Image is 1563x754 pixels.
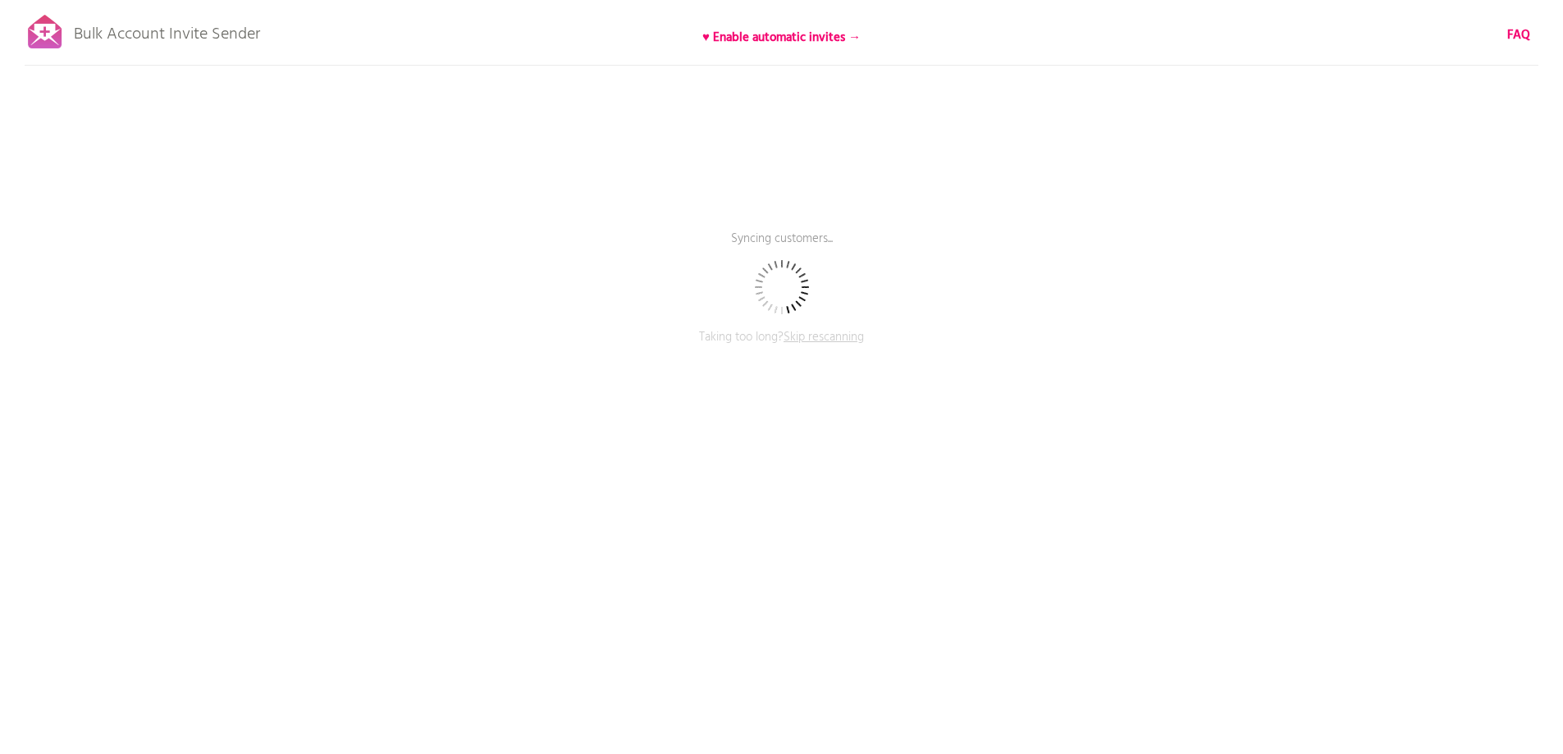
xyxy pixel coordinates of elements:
[784,327,864,347] span: Skip rescanning
[74,10,260,51] p: Bulk Account Invite Sender
[1507,25,1530,45] b: FAQ
[702,28,861,48] b: ♥ Enable automatic invites →
[536,230,1028,271] p: Syncing customers...
[536,328,1028,369] p: Taking too long?
[1507,26,1530,44] a: FAQ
